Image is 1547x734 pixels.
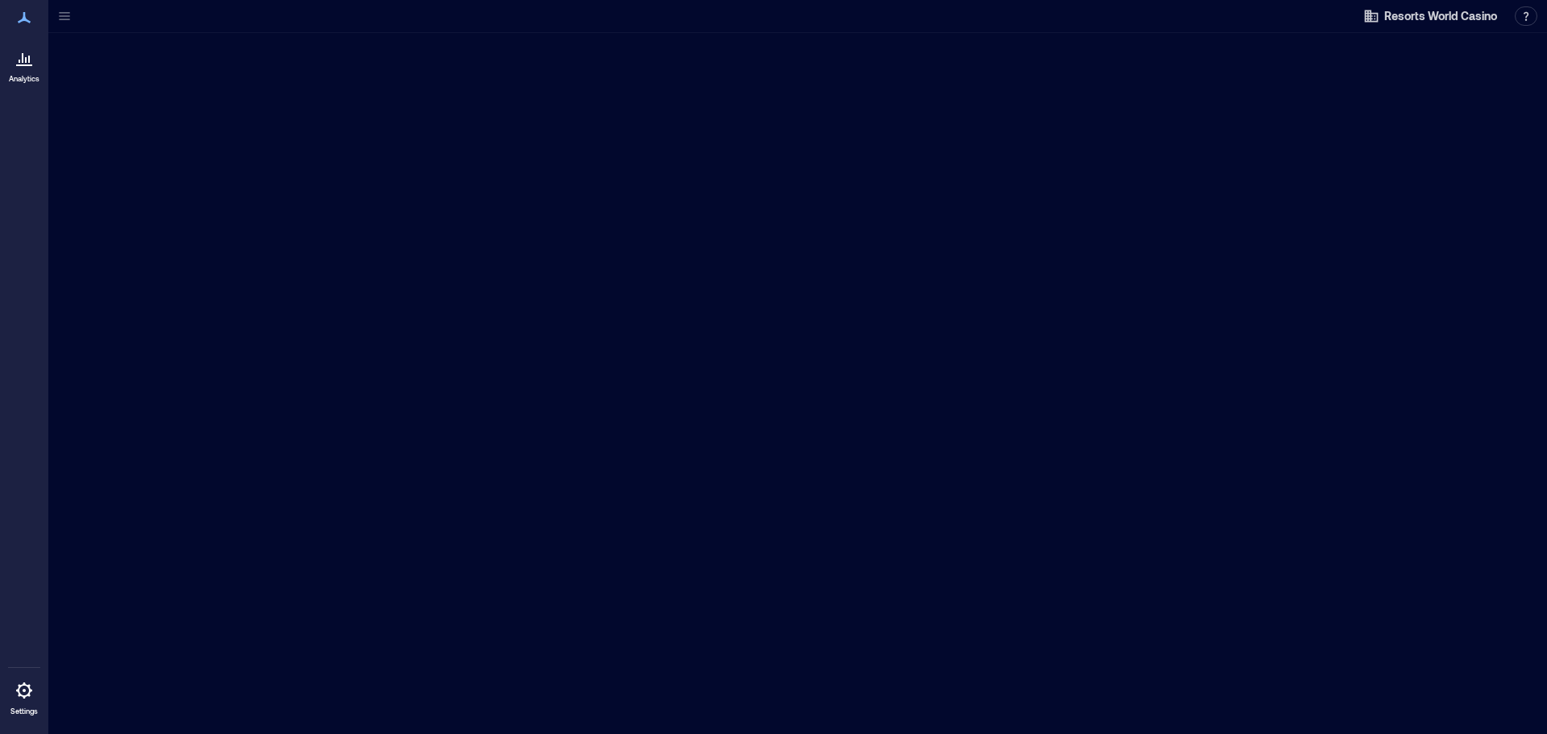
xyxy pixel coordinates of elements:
[4,39,44,89] a: Analytics
[9,74,39,84] p: Analytics
[10,707,38,716] p: Settings
[1384,8,1497,24] span: Resorts World Casino
[1358,3,1502,29] button: Resorts World Casino
[5,671,44,721] a: Settings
